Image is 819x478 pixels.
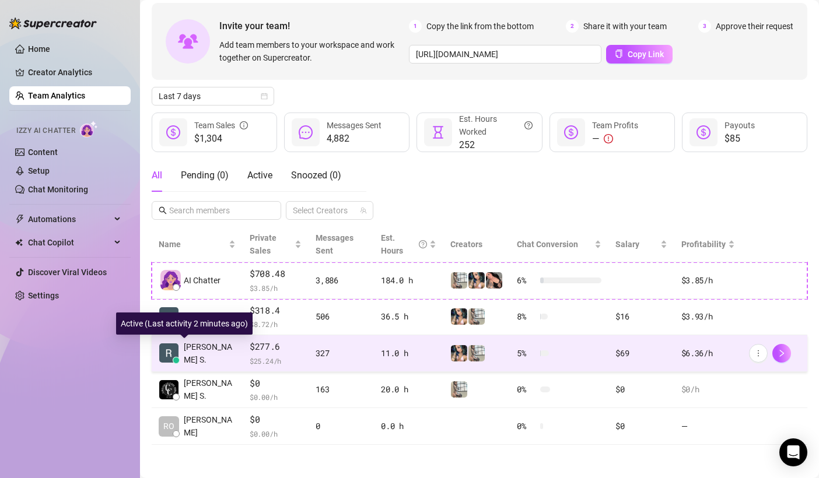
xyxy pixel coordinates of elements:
span: more [754,349,762,357]
span: [PERSON_NAME] S. [184,340,236,366]
span: copy [615,50,623,58]
div: $3.85 /h [681,274,735,287]
span: Salary [615,240,639,249]
img: logo-BBDzfeDw.svg [9,17,97,29]
input: Search members [169,204,265,217]
div: 506 [316,310,367,323]
div: 0.0 h [381,420,436,433]
span: 4,882 [327,132,381,146]
span: thunderbolt [15,215,24,224]
img: Elle [159,307,178,326]
span: calendar [261,93,268,100]
img: izzy-ai-chatter-avatar-DDCN_rTZ.svg [160,270,181,290]
span: Copy Link [628,50,664,59]
span: info-circle [240,119,248,132]
img: Landry St.patri… [159,380,178,399]
span: [PERSON_NAME] [184,413,236,439]
span: Copy the link from the bottom [426,20,534,33]
span: Last 7 days [159,87,267,105]
span: 0 % [517,383,535,396]
div: Open Intercom Messenger [779,438,807,466]
span: $85 [724,132,755,146]
a: Settings [28,291,59,300]
span: $708.48 [250,267,302,281]
span: right [778,349,786,357]
div: 20.0 h [381,383,436,396]
div: 163 [316,383,367,396]
span: 2 [566,20,579,33]
span: $ 0.00 /h [250,391,302,403]
div: Est. Hours Worked [459,113,532,138]
div: $16 [615,310,667,323]
span: Share it with your team [583,20,667,33]
span: $318.4 [250,304,302,318]
a: Chat Monitoring [28,185,88,194]
div: Est. Hours [381,231,427,257]
img: AI Chatter [80,121,98,138]
th: Creators [443,227,510,262]
span: 8 % [517,310,535,323]
span: $1,304 [194,132,248,146]
span: $0 [250,413,302,427]
span: Izzy AI Chatter [16,125,75,136]
div: 327 [316,347,367,360]
span: Active [247,170,272,181]
span: dollar-circle [564,125,578,139]
span: Invite your team! [219,19,409,33]
div: $3.93 /h [681,310,735,323]
img: Erika [468,345,485,361]
span: 1 [409,20,422,33]
div: 3,886 [316,274,367,287]
div: Team Sales [194,119,248,132]
span: search [159,206,167,215]
span: Chat Conversion [517,240,578,249]
span: [PERSON_NAME] S. [184,377,236,402]
span: 6 % [517,274,535,287]
span: Elle [184,310,196,323]
span: Payouts [724,121,755,130]
button: Copy Link [606,45,673,64]
span: $ 0.00 /h [250,428,302,440]
span: question-circle [524,113,533,138]
span: team [360,207,367,214]
span: Chat Copilot [28,233,111,252]
img: Erika [451,381,467,398]
div: 11.0 h [381,347,436,360]
span: $277.6 [250,340,302,354]
a: Creator Analytics [28,63,121,82]
span: Team Profits [592,121,638,130]
div: $0 /h [681,383,735,396]
div: $69 [615,347,667,360]
span: RO [163,420,174,433]
span: Messages Sent [327,121,381,130]
div: 0 [316,420,367,433]
div: $0 [615,383,667,396]
div: 36.5 h [381,310,436,323]
a: Team Analytics [28,91,85,100]
span: Profitability [681,240,726,249]
div: Active (Last activity 2 minutes ago) [116,312,253,335]
th: Name [152,227,243,262]
div: $6.36 /h [681,347,735,360]
img: Dakota [468,272,485,289]
span: $ 3.85 /h [250,282,302,294]
span: $ 25.24 /h [250,355,302,367]
span: Private Sales [250,233,276,255]
img: Dakota [451,308,467,325]
img: Erika [451,272,467,289]
a: Discover Viral Videos [28,268,107,277]
span: 3 [698,20,711,33]
div: Pending ( 0 ) [181,168,229,182]
span: 5 % [517,347,535,360]
img: Bonnie [486,272,502,289]
a: Setup [28,166,50,175]
span: Messages Sent [316,233,353,255]
img: Chat Copilot [15,238,23,247]
span: 0 % [517,420,535,433]
span: Add team members to your workspace and work together on Supercreator. [219,38,404,64]
span: Name [159,238,226,251]
span: AI Chatter [184,274,220,287]
span: Automations [28,210,111,229]
span: Approve their request [716,20,793,33]
td: — [674,408,742,445]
